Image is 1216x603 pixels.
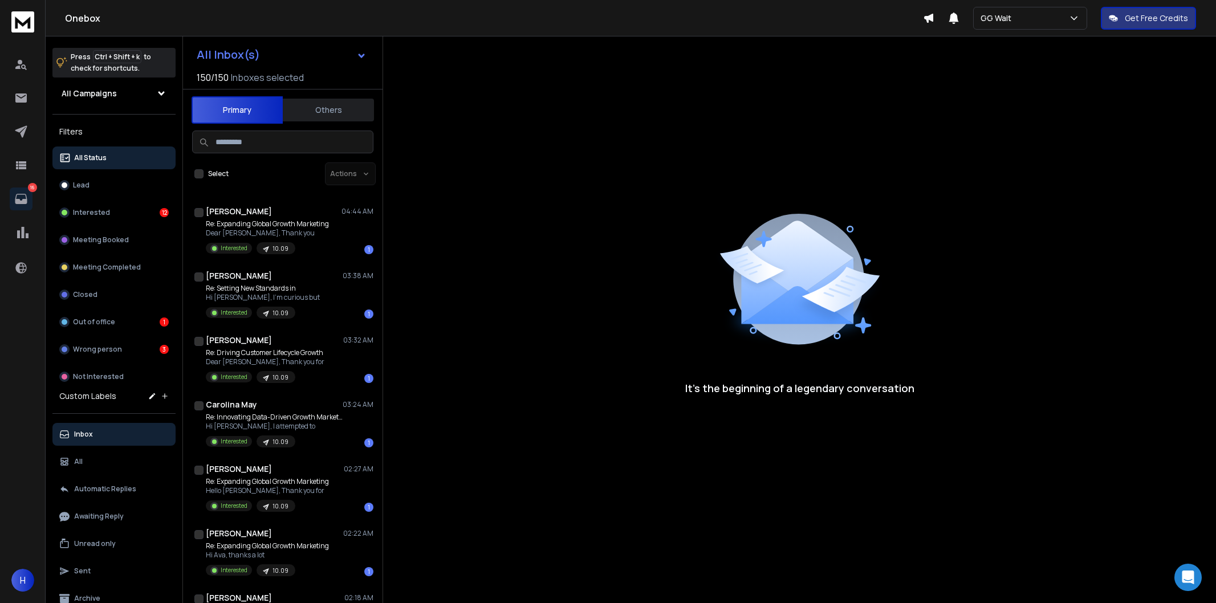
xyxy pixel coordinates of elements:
p: Interested [221,437,247,446]
p: Not Interested [73,372,124,381]
h1: All Inbox(s) [197,49,260,60]
button: All Status [52,146,176,169]
div: 1 [364,309,373,319]
button: Unread only [52,532,176,555]
div: 1 [364,438,373,447]
span: Ctrl + Shift + k [93,50,141,63]
p: 10.09 [273,502,288,511]
div: 1 [160,317,169,327]
h1: [PERSON_NAME] [206,206,272,217]
p: It’s the beginning of a legendary conversation [685,380,914,396]
button: Get Free Credits [1101,7,1196,30]
button: Meeting Completed [52,256,176,279]
p: Dear [PERSON_NAME], Thank you [206,229,329,238]
button: All Campaigns [52,82,176,105]
p: 02:22 AM [343,529,373,538]
h1: Onebox [65,11,923,25]
div: 1 [364,503,373,512]
p: 02:18 AM [344,593,373,602]
button: Closed [52,283,176,306]
p: Hi Ava, thanks a lot [206,551,329,560]
button: Meeting Booked [52,229,176,251]
p: Meeting Completed [73,263,141,272]
p: Interested [221,244,247,252]
p: All [74,457,83,466]
p: 10.09 [273,438,288,446]
p: 10.09 [273,245,288,253]
p: Re: Driving Customer Lifecycle Growth [206,348,324,357]
button: Lead [52,174,176,197]
span: 150 / 150 [197,71,229,84]
h3: Custom Labels [59,390,116,402]
button: Others [283,97,374,123]
h3: Filters [52,124,176,140]
label: Select [208,169,229,178]
button: Inbox [52,423,176,446]
p: Meeting Booked [73,235,129,245]
p: Closed [73,290,97,299]
p: Re: Innovating Data-Driven Growth Marketing [206,413,343,422]
button: Automatic Replies [52,478,176,500]
p: Sent [74,567,91,576]
p: 04:44 AM [341,207,373,216]
p: Press to check for shortcuts. [71,51,151,74]
button: Sent [52,560,176,582]
p: All Status [74,153,107,162]
a: 16 [10,188,32,210]
h1: Carolina May [206,399,257,410]
p: Hi [PERSON_NAME], I attempted to [206,422,343,431]
p: Re: Expanding Global Growth Marketing [206,541,329,551]
p: 03:24 AM [343,400,373,409]
p: Awaiting Reply [74,512,124,521]
p: Out of office [73,317,115,327]
button: All [52,450,176,473]
p: Re: Setting New Standards in [206,284,320,293]
p: Automatic Replies [74,484,136,494]
p: 03:32 AM [343,336,373,345]
p: Interested [221,502,247,510]
p: Inbox [74,430,93,439]
p: Archive [74,594,100,603]
p: 03:38 AM [343,271,373,280]
p: Re: Expanding Global Growth Marketing [206,477,329,486]
p: Interested [221,566,247,575]
p: Re: Expanding Global Growth Marketing [206,219,329,229]
div: 12 [160,208,169,217]
img: logo [11,11,34,32]
p: Interested [221,308,247,317]
p: Hi [PERSON_NAME], I'm curious but [206,293,320,302]
h3: Inboxes selected [231,71,304,84]
p: 16 [28,183,37,192]
div: 3 [160,345,169,354]
h1: [PERSON_NAME] [206,528,272,539]
p: Unread only [74,539,116,548]
button: H [11,569,34,592]
p: Dear [PERSON_NAME], Thank you for [206,357,324,366]
p: Interested [73,208,110,217]
h1: [PERSON_NAME] [206,270,272,282]
p: 10.09 [273,309,288,317]
button: Primary [192,96,283,124]
p: GG Wait [981,13,1016,24]
div: 1 [364,245,373,254]
button: Wrong person3 [52,338,176,361]
button: Interested12 [52,201,176,224]
button: Out of office1 [52,311,176,333]
div: 1 [364,567,373,576]
h1: [PERSON_NAME] [206,463,272,475]
p: Wrong person [73,345,122,354]
button: Awaiting Reply [52,505,176,528]
h1: All Campaigns [62,88,117,99]
p: 10.09 [273,373,288,382]
div: Open Intercom Messenger [1174,564,1202,591]
p: Interested [221,373,247,381]
button: Not Interested [52,365,176,388]
button: All Inbox(s) [188,43,376,66]
p: Lead [73,181,90,190]
p: Get Free Credits [1125,13,1188,24]
p: 02:27 AM [344,465,373,474]
div: 1 [364,374,373,383]
p: Hello [PERSON_NAME], Thank you for [206,486,329,495]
